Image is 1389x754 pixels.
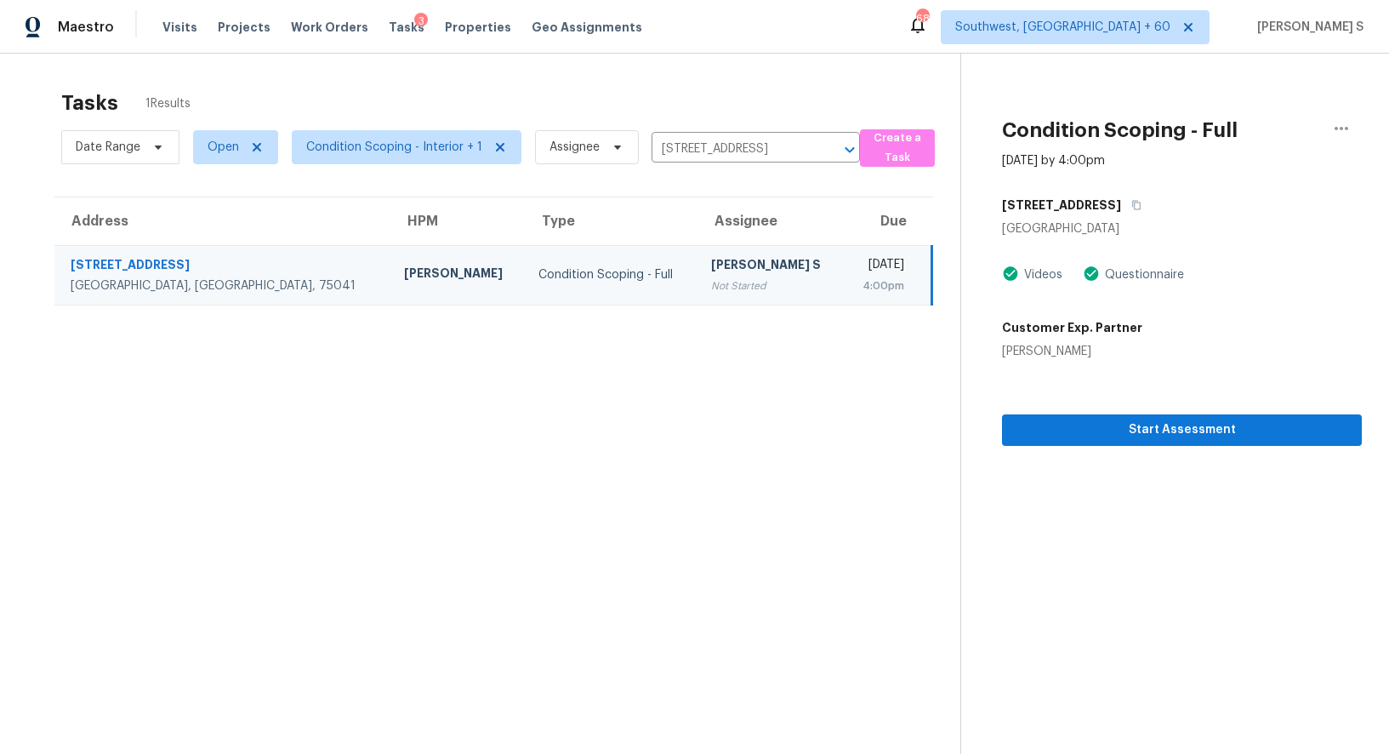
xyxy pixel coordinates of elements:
[218,19,270,36] span: Projects
[860,129,935,167] button: Create a Task
[868,129,926,168] span: Create a Task
[1019,266,1062,283] div: Videos
[652,136,812,163] input: Search by address
[538,266,684,283] div: Condition Scoping - Full
[857,256,905,277] div: [DATE]
[1083,265,1100,283] img: Artifact Present Icon
[838,138,862,162] button: Open
[445,19,511,36] span: Properties
[844,197,932,245] th: Due
[145,95,191,112] span: 1 Results
[1002,265,1019,283] img: Artifact Present Icon
[525,197,697,245] th: Type
[1002,197,1121,214] h5: [STREET_ADDRESS]
[414,13,428,30] div: 3
[1002,220,1362,237] div: [GEOGRAPHIC_DATA]
[76,139,140,156] span: Date Range
[1250,19,1363,36] span: [PERSON_NAME] S
[916,10,928,27] div: 687
[711,256,830,277] div: [PERSON_NAME] S
[697,197,844,245] th: Assignee
[711,277,830,294] div: Not Started
[1002,122,1238,139] h2: Condition Scoping - Full
[857,277,905,294] div: 4:00pm
[71,256,377,277] div: [STREET_ADDRESS]
[1002,152,1105,169] div: [DATE] by 4:00pm
[1016,420,1348,441] span: Start Assessment
[955,19,1170,36] span: Southwest, [GEOGRAPHIC_DATA] + 60
[532,19,642,36] span: Geo Assignments
[1121,190,1144,220] button: Copy Address
[208,139,239,156] span: Open
[61,94,118,111] h2: Tasks
[306,139,482,156] span: Condition Scoping - Interior + 1
[549,139,600,156] span: Assignee
[389,21,424,33] span: Tasks
[390,197,525,245] th: HPM
[404,265,511,286] div: [PERSON_NAME]
[291,19,368,36] span: Work Orders
[1100,266,1184,283] div: Questionnaire
[1002,319,1142,336] h5: Customer Exp. Partner
[1002,414,1362,446] button: Start Assessment
[54,197,390,245] th: Address
[1002,343,1142,360] div: [PERSON_NAME]
[58,19,114,36] span: Maestro
[162,19,197,36] span: Visits
[71,277,377,294] div: [GEOGRAPHIC_DATA], [GEOGRAPHIC_DATA], 75041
